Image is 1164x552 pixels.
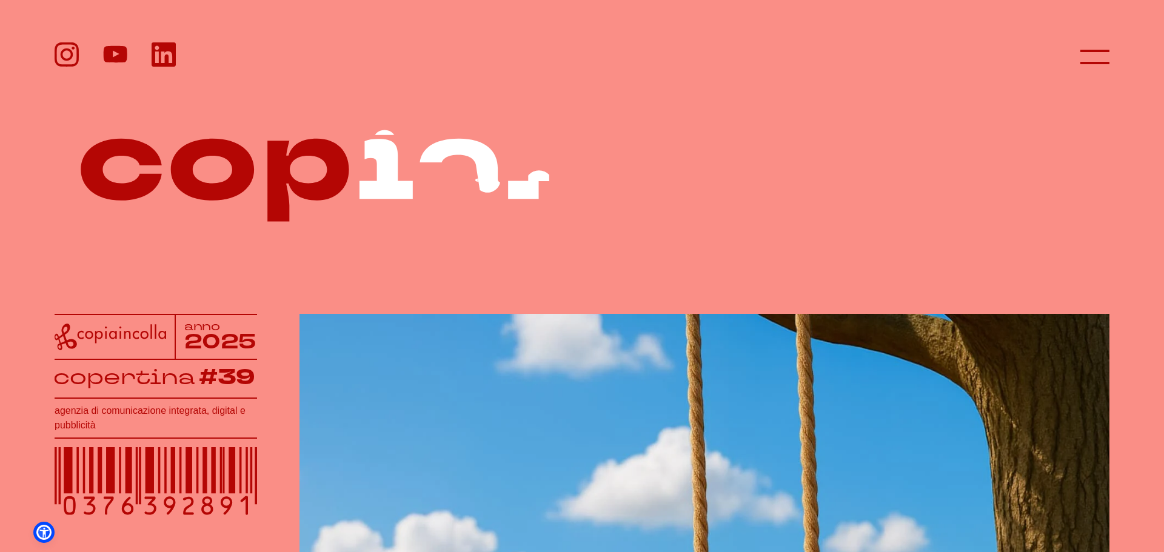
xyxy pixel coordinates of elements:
[199,362,256,393] tspan: #39
[53,363,195,391] tspan: copertina
[184,328,258,356] tspan: 2025
[184,319,221,334] tspan: anno
[36,525,52,540] a: Open Accessibility Menu
[55,404,257,433] h1: agenzia di comunicazione integrata, digital e pubblicità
